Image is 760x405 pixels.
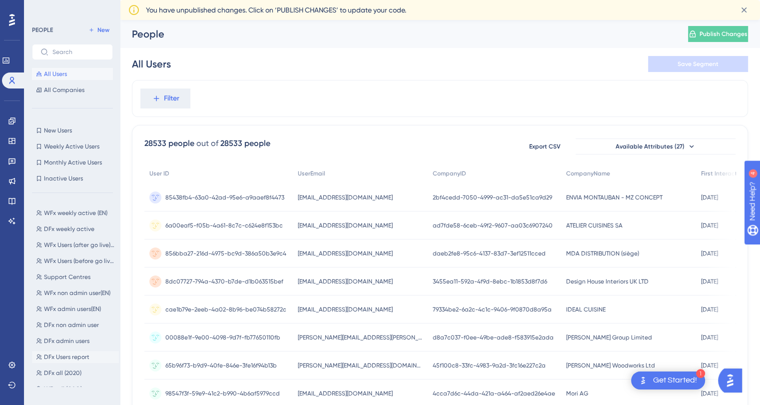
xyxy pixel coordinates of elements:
button: Weekly Active Users [32,140,113,152]
div: People [132,27,663,41]
span: d8a7c037-f0ee-49be-ade8-f583915e2ada [433,333,554,341]
span: New Users [44,126,72,134]
div: 1 [696,369,705,378]
button: WFx Users (before go live) EN [32,255,119,267]
span: [EMAIL_ADDRESS][DOMAIN_NAME] [298,389,393,397]
span: WFx non admin user(EN) [44,289,110,297]
div: PEOPLE [32,26,53,34]
span: Save Segment [678,60,719,68]
span: [PERSON_NAME][EMAIL_ADDRESS][DOMAIN_NAME] [298,361,423,369]
span: IDEAL CUISINE [566,305,606,313]
button: WFx weekly active (EN) [32,207,119,219]
span: WFx Users (before go live) EN [44,257,115,265]
span: 85438fb4-63a0-42ad-95e6-a9aaef8f4473 [165,193,284,201]
span: DFx all (2020) [44,369,81,377]
span: WFx weekly active (EN) [44,209,107,217]
button: New [85,24,113,36]
span: DFx non admin user [44,321,99,329]
span: CompanyID [433,169,466,177]
input: Search [52,48,104,55]
div: Get Started! [653,375,697,386]
button: DFx admin users [32,335,119,347]
button: Inactive Users [32,172,113,184]
span: 2bf4cedd-7050-4999-ac31-da5e51ca9d29 [433,193,552,201]
span: 8dc07727-794a-4370-b7de-d1b063515bef [165,277,283,285]
span: Mori AG [566,389,588,397]
div: 4 [69,5,72,13]
span: Filter [164,92,179,104]
span: MDA DISTRIBUTION (siège) [566,249,639,257]
span: [PERSON_NAME][EMAIL_ADDRESS][PERSON_NAME][DOMAIN_NAME] [298,333,423,341]
button: Export CSV [520,138,570,154]
span: daeb2fe8-95c6-4137-83d7-3ef12511cced [433,249,546,257]
span: [EMAIL_ADDRESS][DOMAIN_NAME] [298,249,393,257]
button: DFx weekly active [32,223,119,235]
span: 6a00eaf5-f05b-4a61-8c7c-c624e8f153bc [165,221,283,229]
div: Open Get Started! checklist, remaining modules: 1 [631,371,705,389]
button: DFx Users report [32,351,119,363]
span: Need Help? [23,2,62,14]
span: 98547f3f-59e9-41c2-b990-4b6af5979ccd [165,389,280,397]
iframe: UserGuiding AI Assistant Launcher [718,365,748,395]
time: [DATE] [701,250,718,257]
time: [DATE] [701,222,718,229]
button: All Users [32,68,113,80]
time: [DATE] [701,334,718,341]
div: 28533 people [144,137,194,149]
span: User ID [149,169,169,177]
time: [DATE] [701,194,718,201]
span: 00088e1f-9e00-4098-9d7f-fb77650110fb [165,333,280,341]
span: CompanyName [566,169,610,177]
span: [EMAIL_ADDRESS][DOMAIN_NAME] [298,221,393,229]
span: [PERSON_NAME] Group Limited [566,333,652,341]
span: 79334be2-6a2c-4c1c-9406-9f0870d8a95a [433,305,552,313]
span: DFx admin users [44,337,89,345]
span: 45f100c8-33fc-4983-9a2d-3fc16e227c2a [433,361,546,369]
span: cae1b79e-2eeb-4a02-8b96-be074b58272c [165,305,286,313]
span: Weekly Active Users [44,142,99,150]
span: 3455ea11-592a-4f9d-8ebc-1b1853d8f7d6 [433,277,547,285]
span: Inactive Users [44,174,83,182]
span: DFx weekly active [44,225,94,233]
button: Available Attributes (27) [576,138,736,154]
button: Publish Changes [688,26,748,42]
span: [EMAIL_ADDRESS][DOMAIN_NAME] [298,305,393,313]
span: 65b96f73-b9d9-40fe-846e-3fe16f94b13b [165,361,277,369]
button: Support Centres [32,271,119,283]
span: UserEmail [298,169,325,177]
button: New Users [32,124,113,136]
button: Save Segment [648,56,748,72]
span: DFx Users report [44,353,89,361]
time: [DATE] [701,362,718,369]
button: WFx non admin user(EN) [32,287,119,299]
button: WFx all (CSO) [32,383,119,395]
div: All Users [132,57,171,71]
span: Design House Interiors UK LTD [566,277,649,285]
span: Support Centres [44,273,90,281]
span: WFx admin users(EN) [44,305,101,313]
span: All Companies [44,86,84,94]
button: All Companies [32,84,113,96]
span: You have unpublished changes. Click on ‘PUBLISH CHANGES’ to update your code. [146,4,406,16]
span: Available Attributes (27) [616,142,685,150]
span: Export CSV [529,142,561,150]
button: Filter [140,88,190,108]
button: DFx all (2020) [32,367,119,379]
span: ad7fde58-6ceb-49f2-9607-aa03c6907240 [433,221,553,229]
time: [DATE] [701,306,718,313]
span: [PERSON_NAME] Woodworks Ltd [566,361,655,369]
div: 28533 people [220,137,270,149]
span: WFx all (CSO) [44,385,82,393]
span: 856bba27-216d-4975-bc9d-386a50b3e9c4 [165,249,286,257]
span: [EMAIL_ADDRESS][DOMAIN_NAME] [298,277,393,285]
span: Publish Changes [700,30,748,38]
span: ATELIER CUISINES SA [566,221,623,229]
span: WFx Users (after go live) EN [44,241,115,249]
button: WFx Users (after go live) EN [32,239,119,251]
button: Monthly Active Users [32,156,113,168]
button: WFx admin users(EN) [32,303,119,315]
time: [DATE] [701,278,718,285]
span: ENVIA MONTAUBAN - MZ CONCEPT [566,193,663,201]
span: All Users [44,70,67,78]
